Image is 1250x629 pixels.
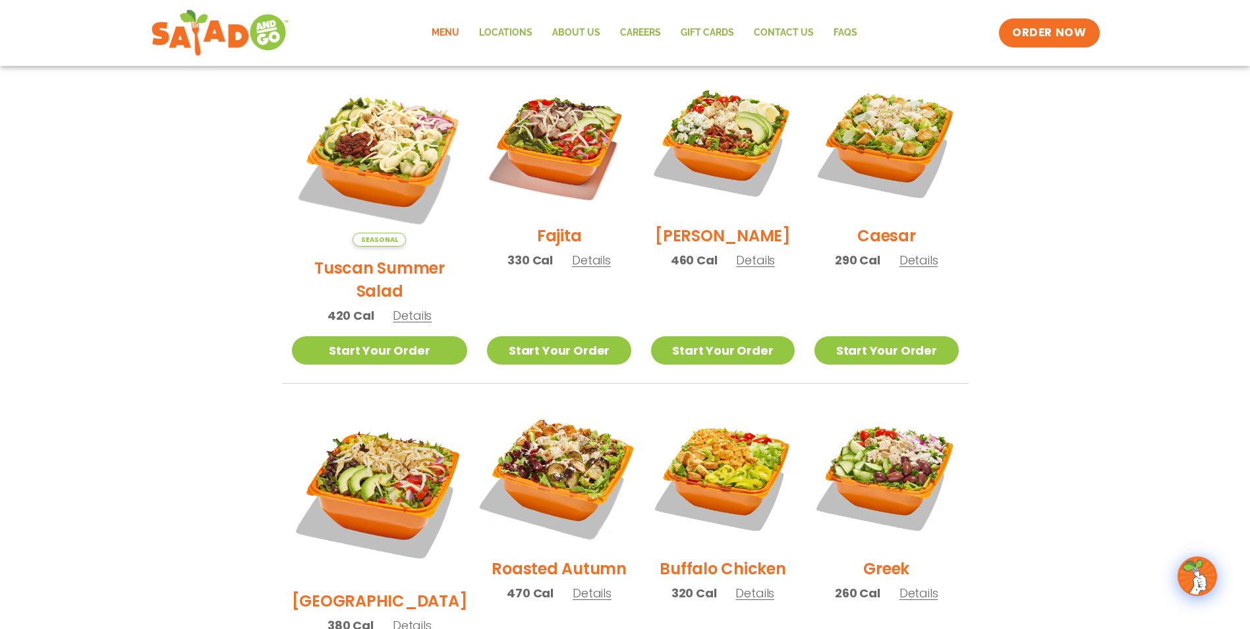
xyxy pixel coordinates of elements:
[292,71,468,247] img: Product photo for Tuscan Summer Salad
[651,404,795,547] img: Product photo for Buffalo Chicken Salad
[736,252,775,268] span: Details
[999,18,1099,47] a: ORDER NOW
[422,18,469,48] a: Menu
[744,18,824,48] a: Contact Us
[814,336,958,365] a: Start Your Order
[537,224,582,247] h2: Fajita
[151,7,290,59] img: new-SAG-logo-768×292
[835,584,880,602] span: 260 Cal
[651,71,795,214] img: Product photo for Cobb Salad
[507,251,553,269] span: 330 Cal
[857,224,916,247] h2: Caesar
[651,336,795,365] a: Start Your Order
[507,584,554,602] span: 470 Cal
[735,585,774,601] span: Details
[492,557,627,580] h2: Roasted Autumn
[814,404,958,547] img: Product photo for Greek Salad
[292,336,468,365] a: Start Your Order
[292,589,468,613] h2: [GEOGRAPHIC_DATA]
[899,252,938,268] span: Details
[863,557,909,580] h2: Greek
[469,18,542,48] a: Locations
[835,251,880,269] span: 290 Cal
[487,336,631,365] a: Start Your Order
[610,18,671,48] a: Careers
[393,307,432,324] span: Details
[292,404,468,580] img: Product photo for BBQ Ranch Salad
[899,585,938,601] span: Details
[671,584,717,602] span: 320 Cal
[660,557,785,580] h2: Buffalo Chicken
[1179,558,1216,595] img: wpChatIcon
[327,307,374,324] span: 420 Cal
[487,71,631,214] img: Product photo for Fajita Salad
[671,18,744,48] a: GIFT CARDS
[292,256,468,303] h2: Tuscan Summer Salad
[474,391,643,560] img: Product photo for Roasted Autumn Salad
[573,585,611,601] span: Details
[814,71,958,214] img: Product photo for Caesar Salad
[542,18,610,48] a: About Us
[824,18,867,48] a: FAQs
[572,252,611,268] span: Details
[422,18,867,48] nav: Menu
[655,224,791,247] h2: [PERSON_NAME]
[671,251,718,269] span: 460 Cal
[1012,25,1086,41] span: ORDER NOW
[353,233,406,247] span: Seasonal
